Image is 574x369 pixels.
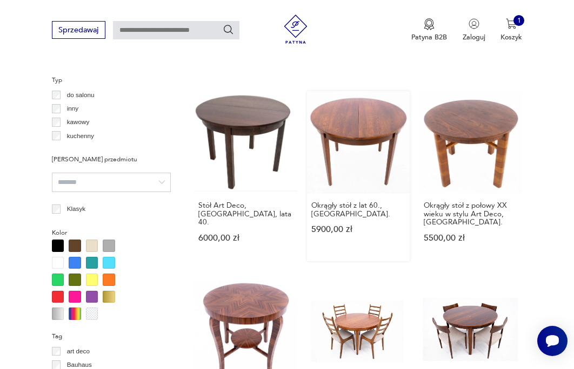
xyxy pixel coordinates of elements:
[67,131,94,141] p: kuchenny
[67,346,90,357] p: art deco
[67,117,90,127] p: kawowy
[67,90,95,100] p: do salonu
[463,18,485,42] button: Zaloguj
[463,32,485,42] p: Zaloguj
[424,201,518,226] h3: Okrągły stół z połowy XX wieku w stylu Art Deco, [GEOGRAPHIC_DATA].
[198,201,292,226] h3: Stół Art Deco, [GEOGRAPHIC_DATA], lata 40.
[198,234,292,242] p: 6000,00 zł
[67,103,78,114] p: inny
[52,154,171,165] p: [PERSON_NAME] przedmiotu
[537,326,568,356] iframe: Smartsupp widget button
[52,228,171,238] p: Kolor
[411,18,447,42] button: Patyna B2B
[424,234,518,242] p: 5500,00 zł
[52,75,171,86] p: Typ
[52,331,171,342] p: Tag
[194,91,297,261] a: Stół Art Deco, Polska, lata 40.Stół Art Deco, [GEOGRAPHIC_DATA], lata 40.6000,00 zł
[419,91,522,261] a: Okrągły stół z połowy XX wieku w stylu Art Deco, Polska.Okrągły stół z połowy XX wieku w stylu Ar...
[307,91,410,261] a: Okrągły stół z lat 60., Polska.Okrągły stół z lat 60., [GEOGRAPHIC_DATA].5900,00 zł
[278,15,314,44] img: Patyna - sklep z meblami i dekoracjami vintage
[52,28,105,34] a: Sprzedawaj
[223,24,235,36] button: Szukaj
[311,225,405,234] p: 5900,00 zł
[500,32,522,42] p: Koszyk
[311,201,405,218] h3: Okrągły stół z lat 60., [GEOGRAPHIC_DATA].
[469,18,479,29] img: Ikonka użytkownika
[513,15,524,26] div: 1
[500,18,522,42] button: 1Koszyk
[67,203,85,214] p: Klasyk
[52,21,105,39] button: Sprzedawaj
[506,18,517,29] img: Ikona koszyka
[424,18,435,30] img: Ikona medalu
[411,32,447,42] p: Patyna B2B
[411,18,447,42] a: Ikona medaluPatyna B2B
